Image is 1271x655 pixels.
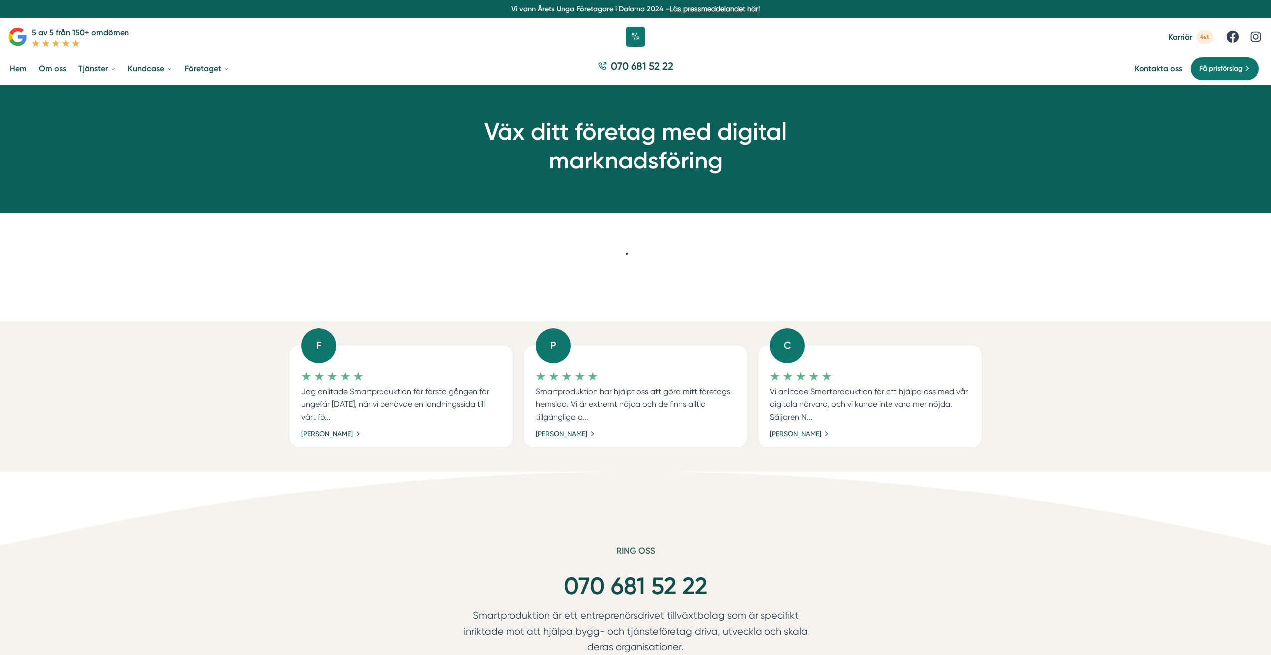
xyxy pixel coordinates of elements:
[4,4,1267,14] p: Vi vann Årets Unga Företagare i Dalarna 2024 –
[1135,64,1182,73] a: Kontakta oss
[1190,57,1259,81] a: Få prisförslag
[770,428,829,439] a: [PERSON_NAME]
[8,56,29,81] a: Hem
[301,328,336,363] div: F
[1168,30,1213,44] a: Karriär 4st
[1196,30,1213,44] span: 4st
[76,56,118,81] a: Tjänster
[536,328,571,363] div: P
[536,385,736,423] p: Smartproduktion har hjälpt oss att göra mitt företags hemsida. Vi är extremt nöjda och de finns a...
[126,56,175,81] a: Kundcase
[770,328,805,363] div: C
[32,26,129,39] p: 5 av 5 från 150+ omdömen
[301,385,501,423] p: Jag anlitade Smartproduktion för första gången för ungefär [DATE], när vi behövde en landningssid...
[564,572,707,600] a: 070 681 52 22
[1168,32,1192,42] span: Karriär
[670,5,760,13] a: Läs pressmeddelandet här!
[183,56,232,81] a: Företaget
[536,428,595,439] a: [PERSON_NAME]
[594,59,677,78] a: 070 681 52 22
[301,428,360,439] a: [PERSON_NAME]
[1199,63,1243,74] span: Få prisförslag
[406,117,865,174] h1: Väx ditt företag med digital marknadsföring
[770,385,970,423] p: Vi anlitade Smartproduktion för att hjälpa oss med vår digitala närvaro, och vi kunde inte vara m...
[611,59,673,73] span: 070 681 52 22
[37,56,68,81] a: Om oss
[444,545,827,564] h6: Ring oss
